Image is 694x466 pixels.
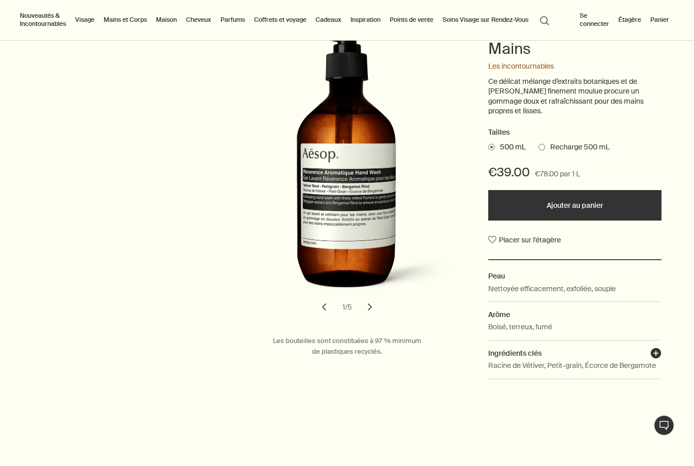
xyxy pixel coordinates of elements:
[488,309,662,320] h2: Arôme
[648,14,671,26] button: Panier
[73,14,97,26] a: Visage
[578,10,611,30] button: Se connecter
[359,296,381,318] button: next slide
[488,321,552,332] p: Boisé, terreux, fumé
[18,10,68,30] button: Nouveautés & Incontournables
[218,14,247,26] a: Parfums
[535,168,580,180] span: €78.00 par 1 L
[488,270,662,282] h2: Peau
[440,14,530,26] a: Soins Visage sur Rendez-Vous
[184,14,213,26] a: Cheveux
[488,164,530,180] span: €39.00
[488,77,662,116] p: Ce délicat mélange d’extraits botaniques et de [PERSON_NAME] finement moulue procure un gommage d...
[252,14,308,26] a: Coffrets et voyage
[488,127,662,139] h2: Tailles
[488,190,662,221] button: Ajouter au panier - €39.00
[488,283,616,294] p: Nettoyée efficacement, exfoliée, souple
[273,336,421,356] span: Les bouteilles sont constituées à 97 % minimum de plastiques recyclés.
[650,348,661,362] button: Ingrédients clés
[495,142,526,152] span: 500 mL
[102,14,149,26] a: Mains et Corps
[545,142,610,152] span: Recharge 500 mL
[654,415,674,436] button: Chat en direct
[616,14,643,26] a: Étagère
[488,360,656,371] p: Racine de Vétiver, Petit-grain, Écorce de Bergamote
[313,14,343,26] a: Cadeaux
[488,231,561,249] button: Placer sur l'étagère
[349,14,383,26] a: Inspiration
[247,28,471,305] img: Back of Reverence Aromatique Hand Wash in amber bottle with pump
[488,349,542,358] span: Ingrédients clés
[231,28,462,318] div: Gel Lavant Révérence Aromatique pour les Mains
[313,296,335,318] button: previous slide
[154,14,179,26] a: Maison
[388,14,435,26] button: Points de vente
[535,10,554,29] button: Lancer une recherche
